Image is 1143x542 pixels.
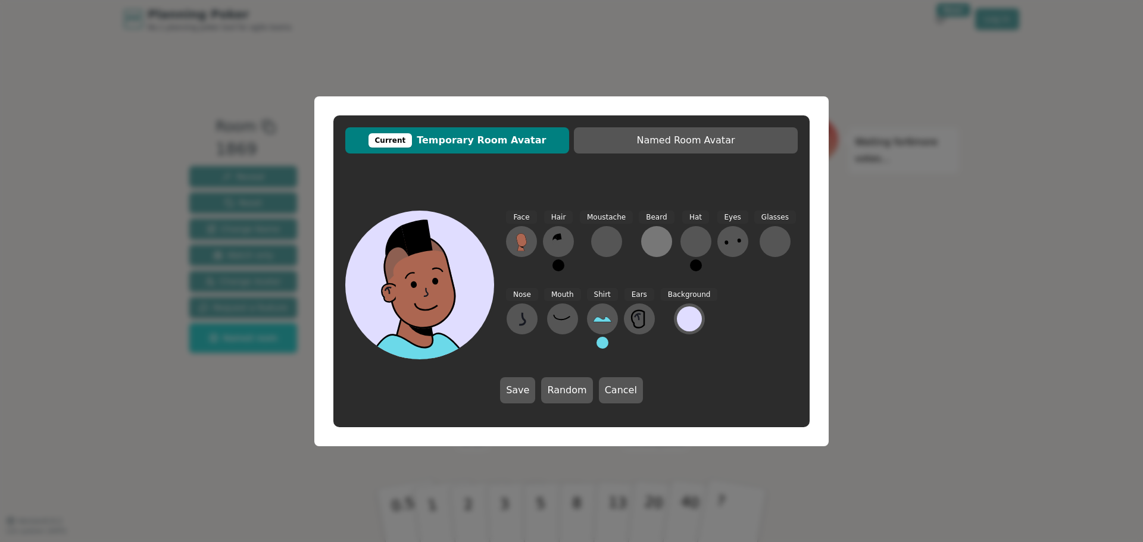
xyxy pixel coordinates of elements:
span: Background [661,288,718,302]
span: Moustache [580,211,633,224]
span: Hair [544,211,573,224]
button: CurrentTemporary Room Avatar [345,127,569,153]
span: Beard [639,211,674,224]
button: Named Room Avatar [574,127,798,153]
span: Shirt [587,288,618,302]
span: Named Room Avatar [580,133,792,148]
button: Cancel [599,377,643,403]
span: Ears [624,288,654,302]
span: Temporary Room Avatar [351,133,563,148]
button: Save [500,377,535,403]
span: Eyes [717,211,748,224]
span: Face [506,211,536,224]
span: Hat [682,211,709,224]
button: Random [541,377,592,403]
span: Nose [506,288,538,302]
div: Current [368,133,413,148]
span: Mouth [544,288,581,302]
span: Glasses [754,211,796,224]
